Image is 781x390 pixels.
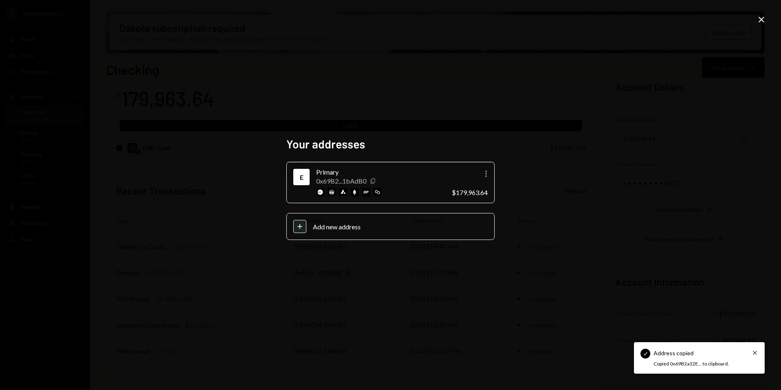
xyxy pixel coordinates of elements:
img: ethereum-mainnet [350,188,359,196]
button: Add new address [286,213,495,240]
img: base-mainnet [316,188,324,196]
div: 0x69B2...1bAdB0 [316,177,366,185]
img: polygon-mainnet [373,188,382,196]
div: Add new address [313,223,488,231]
img: optimism-mainnet [362,188,370,196]
img: avalanche-mainnet [339,188,347,196]
img: arbitrum-mainnet [328,188,336,196]
div: Ethereum [295,170,308,184]
div: $179,963.64 [452,188,488,196]
div: Primary [316,167,445,177]
div: Address copied [654,349,694,357]
h2: Your addresses [286,136,495,152]
div: Copied 0x69B2a32E... to clipboard. [654,361,740,368]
